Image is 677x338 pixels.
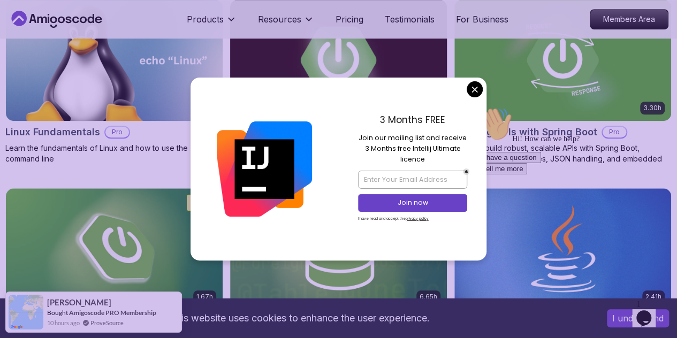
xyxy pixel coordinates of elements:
[590,9,668,29] a: Members Area
[90,318,124,327] a: ProveSource
[8,306,591,330] div: This website uses cookies to enhance the user experience.
[4,60,54,72] button: Tell me more
[5,143,223,164] p: Learn the fundamentals of Linux and how to use the command line
[69,309,156,317] a: Amigoscode PRO Membership
[4,4,197,72] div: 👋Hi! How can we help?I have a questionTell me more
[336,13,363,26] a: Pricing
[385,13,435,26] a: Testimonials
[607,309,669,327] button: Accept cookies
[456,13,508,26] a: For Business
[187,13,237,34] button: Products
[105,127,129,137] p: Pro
[196,293,213,301] p: 1.67h
[258,13,314,34] button: Resources
[632,295,666,327] iframe: chat widget
[47,318,80,327] span: 10 hours ago
[590,10,668,29] p: Members Area
[47,298,111,307] span: [PERSON_NAME]
[9,295,43,329] img: provesource social proof notification image
[187,13,224,26] p: Products
[4,49,67,60] button: I have a question
[474,103,666,290] iframe: chat widget
[4,4,39,39] img: :wave:
[6,188,223,310] img: Spring Boot for Beginners card
[645,293,661,301] p: 2.41h
[5,125,100,140] h2: Linux Fundamentals
[420,293,437,301] p: 6.65h
[47,309,68,317] span: Bought
[258,13,301,26] p: Resources
[4,32,106,40] span: Hi! How can we help?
